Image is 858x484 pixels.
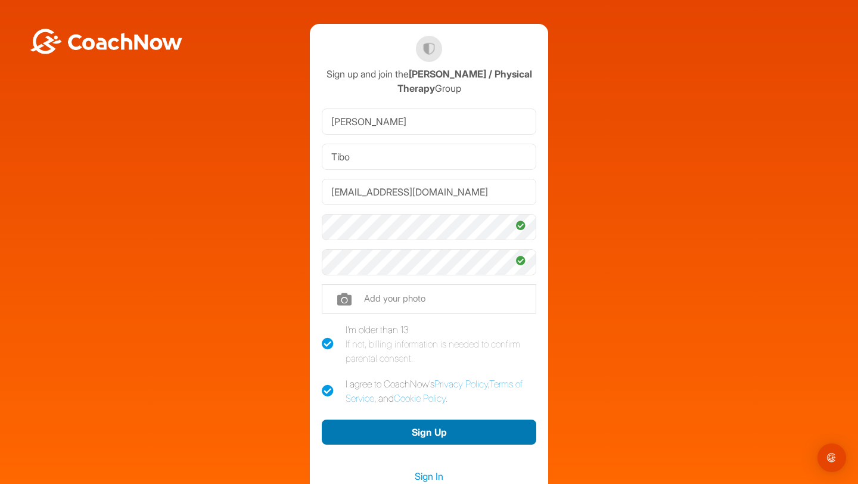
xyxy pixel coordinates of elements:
div: I'm older than 13 [346,322,536,365]
input: Last Name [322,144,536,170]
label: I agree to CoachNow's , , and . [322,377,536,405]
strong: [PERSON_NAME] / Physical Therapy [397,68,532,94]
a: Sign In [322,469,536,484]
a: Privacy Policy [434,378,488,390]
input: Email [322,179,536,205]
div: Open Intercom Messenger [817,443,846,472]
img: Markus Tibo [416,36,442,62]
button: Sign Up [322,420,536,445]
div: If not, billing information is needed to confirm parental consent. [346,337,536,365]
input: First Name [322,108,536,135]
a: Terms of Service [346,378,523,404]
img: BwLJSsUCoWCh5upNqxVrqldRgqLPVwmV24tXu5FoVAoFEpwwqQ3VIfuoInZCoVCoTD4vwADAC3ZFMkVEQFDAAAAAElFTkSuQmCC [29,29,184,54]
div: Sign up and join the Group [322,67,536,95]
a: Cookie Policy [394,392,446,404]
